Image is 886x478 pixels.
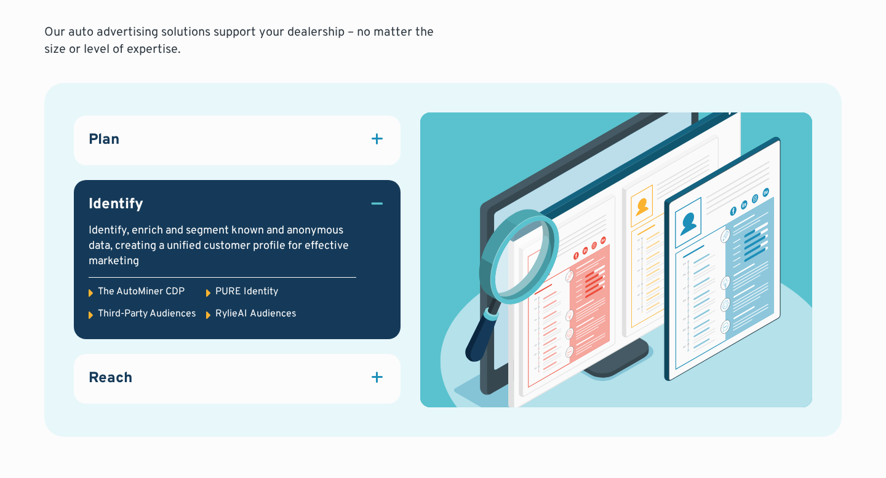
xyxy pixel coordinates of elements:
h3: Reach [89,369,132,390]
div: Third-Party Audiences [98,307,196,321]
div: The AutoMiner CDP [98,285,185,299]
div: Identify, enrich and segment known and anonymous data, creating a unified customer profile for ef... [89,223,356,270]
div: PURE Identity [215,285,278,299]
img: personas and customer profiles [420,112,812,407]
p: Our auto advertising solutions support your dealership – no matter the size or level of expertise. [44,24,438,58]
div: RylieAI Audiences [215,307,297,321]
h3: Identify [89,195,143,216]
h3: Plan [89,130,119,151]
